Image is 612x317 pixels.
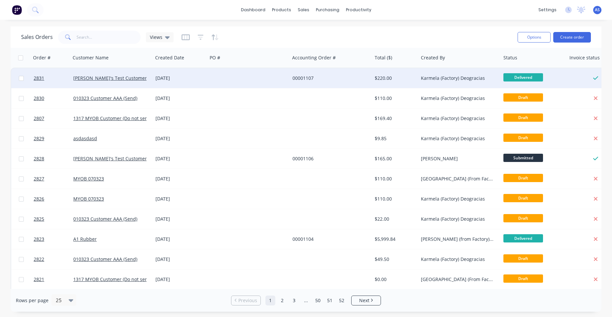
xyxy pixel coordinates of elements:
[375,135,414,142] div: $9.85
[421,54,445,61] div: Created By
[375,256,414,263] div: $49.50
[535,5,560,15] div: settings
[292,54,336,61] div: Accounting Order #
[238,5,269,15] a: dashboard
[503,134,543,142] span: Draft
[155,196,205,202] div: [DATE]
[503,93,543,102] span: Draft
[228,296,384,305] ul: Pagination
[421,175,494,182] div: [GEOGRAPHIC_DATA] (From Factory) Loteria
[34,209,73,229] a: 2825
[421,135,494,142] div: Karmela (Factory) Deogracias
[33,54,51,61] div: Order #
[34,256,44,263] span: 2822
[12,5,22,15] img: Factory
[16,297,49,304] span: Rows per page
[34,135,44,142] span: 2829
[421,196,494,202] div: Karmela (Factory) Deogracias
[34,155,44,162] span: 2828
[73,216,137,222] a: 010323 Customer AAA (Send)
[34,216,44,222] span: 2825
[34,229,73,249] a: 2823
[421,216,494,222] div: Karmela (Factory) Deogracias
[34,68,73,88] a: 2831
[421,276,494,283] div: [GEOGRAPHIC_DATA] (From Factory) Loteria
[375,155,414,162] div: $165.00
[277,296,287,305] a: Page 2
[155,75,205,81] div: [DATE]
[155,54,184,61] div: Created Date
[313,5,343,15] div: purchasing
[21,34,53,40] h1: Sales Orders
[34,175,44,182] span: 2827
[292,236,366,242] div: 00001104
[73,95,137,101] a: 010323 Customer AAA (Send)
[375,175,414,182] div: $110.00
[313,296,323,305] a: Page 50
[503,54,517,61] div: Status
[155,236,205,242] div: [DATE]
[73,196,104,202] a: MYOB 070323
[375,236,414,242] div: $5,999.84
[503,194,543,202] span: Draft
[73,75,147,81] a: [PERSON_NAME]'s Test Customer
[265,296,275,305] a: Page 1 is your current page
[155,175,205,182] div: [DATE]
[150,34,162,41] span: Views
[34,189,73,209] a: 2826
[343,5,375,15] div: productivity
[155,276,205,283] div: [DATE]
[289,296,299,305] a: Page 3
[503,274,543,283] span: Draft
[375,115,414,122] div: $169.40
[34,269,73,289] a: 2821
[155,256,205,263] div: [DATE]
[503,214,543,222] span: Draft
[77,31,141,44] input: Search...
[301,296,311,305] a: Jump forward
[73,236,97,242] a: A1 Rubber
[325,296,335,305] a: Page 51
[503,73,543,81] span: Delivered
[553,32,591,43] button: Create order
[73,175,104,182] a: MYOB 070323
[155,216,205,222] div: [DATE]
[34,169,73,189] a: 2827
[503,254,543,263] span: Draft
[34,149,73,169] a: 2828
[421,236,494,242] div: [PERSON_NAME] (from Factory) [GEOGRAPHIC_DATA]
[73,115,152,121] a: 1317 MYOB Customer (Do not send)
[238,297,257,304] span: Previous
[155,95,205,102] div: [DATE]
[359,297,369,304] span: Next
[375,276,414,283] div: $0.00
[34,109,73,128] a: 2807
[34,75,44,81] span: 2831
[231,297,260,304] a: Previous page
[34,196,44,202] span: 2826
[155,155,205,162] div: [DATE]
[375,54,392,61] div: Total ($)
[34,115,44,122] span: 2807
[352,297,381,304] a: Next page
[337,296,347,305] a: Page 52
[34,129,73,148] a: 2829
[210,54,220,61] div: PO #
[503,174,543,182] span: Draft
[503,113,543,122] span: Draft
[503,154,543,162] span: Submitted
[421,95,494,102] div: Karmela (Factory) Deogracias
[375,75,414,81] div: $220.00
[269,5,294,15] div: products
[73,54,109,61] div: Customer Name
[421,75,494,81] div: Karmela (Factory) Deogracias
[292,75,366,81] div: 00001107
[34,95,44,102] span: 2830
[595,7,600,13] span: AS
[73,276,152,282] a: 1317 MYOB Customer (Do not send)
[34,276,44,283] span: 2821
[569,54,600,61] div: Invoice status
[73,155,147,162] a: [PERSON_NAME]'s Test Customer
[73,135,97,142] a: asdasdasd
[375,216,414,222] div: $22.00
